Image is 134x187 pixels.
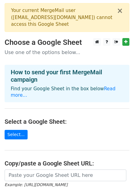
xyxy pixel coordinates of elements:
h3: Choose a Google Sheet [5,38,129,47]
h4: Select a Google Sheet: [5,118,129,125]
p: Use one of the options below... [5,49,129,56]
div: Your current MergeMail user ( [EMAIL_ADDRESS][DOMAIN_NAME] ) cannot access this Google Sheet [11,7,117,28]
a: Select... [5,130,28,139]
h4: Copy/paste a Google Sheet URL: [5,160,129,167]
button: × [117,7,123,14]
p: Find your Google Sheet in the box below [11,86,123,99]
h4: How to send your first MergeMail campaign [11,68,123,83]
input: Paste your Google Sheet URL here [5,169,126,181]
small: Example: [URL][DOMAIN_NAME] [5,182,67,187]
a: Read more... [11,86,116,98]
